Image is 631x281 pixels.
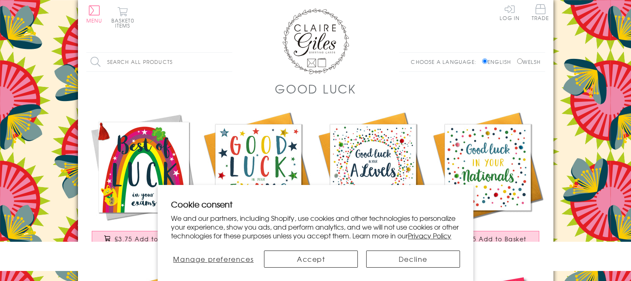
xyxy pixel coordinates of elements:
button: Accept [264,251,358,268]
a: Good Luck Exams Card, Rainbow, Embellished with a colourful tassel £3.75 Add to Basket [86,110,201,255]
span: Menu [86,17,103,24]
p: Choose a language: [411,58,480,66]
button: Manage preferences [171,251,256,268]
span: Trade [532,4,549,20]
span: 0 items [115,17,134,29]
a: Trade [532,4,549,22]
button: Menu [86,5,103,23]
h2: Cookie consent [171,198,460,210]
span: Manage preferences [173,254,254,264]
button: Decline [366,251,460,268]
a: A Level Good Luck Card, Dotty Circle, Embellished with pompoms £3.75 Add to Basket [316,110,430,255]
label: Welsh [517,58,541,66]
h1: Good Luck [275,80,356,97]
button: Basket0 items [111,7,134,28]
img: A Level Good Luck Card, Dotty Circle, Embellished with pompoms [316,110,430,225]
p: We and our partners, including Shopify, use cookies and other technologies to personalize your ex... [171,214,460,240]
a: Log In [500,4,520,20]
span: £3.75 Add to Basket [459,235,527,243]
img: Claire Giles Greetings Cards [282,8,349,74]
a: Good Luck in Nationals Card, Dots, Embellished with pompoms £3.75 Add to Basket [430,110,545,255]
img: Exam Good Luck Card, Stars, Embellished with pompoms [201,110,316,225]
label: English [482,58,515,66]
a: Privacy Policy [408,230,451,240]
input: Search all products [86,53,232,71]
button: £3.75 Add to Basket [436,231,539,246]
button: £3.75 Add to Basket [92,231,195,246]
img: Good Luck Exams Card, Rainbow, Embellished with a colourful tassel [86,110,201,225]
input: Welsh [517,58,523,64]
span: £3.75 Add to Basket [115,235,183,243]
img: Good Luck in Nationals Card, Dots, Embellished with pompoms [430,110,545,225]
input: Search [224,53,232,71]
input: English [482,58,488,64]
a: Exam Good Luck Card, Stars, Embellished with pompoms £3.75 Add to Basket [201,110,316,255]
